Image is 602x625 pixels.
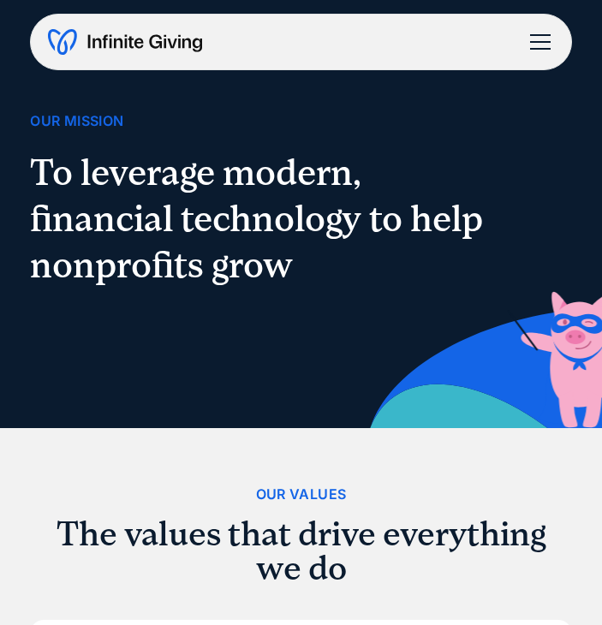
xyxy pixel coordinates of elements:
[520,21,554,62] div: menu
[256,483,347,506] div: Our Values
[48,28,202,56] a: home
[30,110,123,133] div: Our Mission
[30,150,510,288] h1: To leverage modern, financial technology to help nonprofits grow
[30,517,572,586] h2: The values that drive everything we do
